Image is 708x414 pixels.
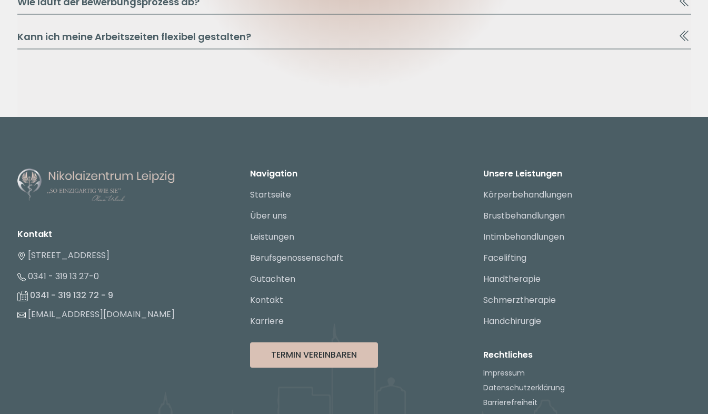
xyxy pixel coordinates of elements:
a: Gutachten [250,273,295,285]
a: Datenschutzerklärung [483,382,565,393]
p: Navigation [250,167,458,180]
a: [STREET_ADDRESS] [17,249,109,261]
a: Brustbehandlungen [483,210,565,222]
a: Intimbehandlungen [483,231,564,243]
a: Impressum [483,368,525,378]
a: Schmerztherapie [483,294,556,306]
p: Rechtliches [483,349,691,361]
a: Körperbehandlungen [483,189,572,201]
img: Nikolaizentrum Leipzig - Logo [17,167,175,203]
a: [EMAIL_ADDRESS][DOMAIN_NAME] [17,308,175,320]
button: Kann ich meine Arbeitszeiten flexibel gestalten? [17,29,691,50]
li: 0341 - 319 132 72 - 9 [17,287,225,304]
a: Berufsgenossenschaft [250,252,343,264]
p: Unsere Leistungen [483,167,691,180]
a: Barrierefreiheit [483,397,537,408]
a: Facelifting [483,252,526,264]
a: Leistungen [250,231,294,243]
a: 0341 - 319 13 27-0 [17,270,99,282]
a: Handtherapie [483,273,541,285]
a: Kontakt [250,294,283,306]
a: Startseite [250,189,291,201]
button: Termin Vereinbaren [250,342,378,368]
li: Kontakt [17,228,225,241]
a: Über uns [250,210,287,222]
a: Handchirurgie [483,315,541,327]
a: Karriere [250,315,284,327]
